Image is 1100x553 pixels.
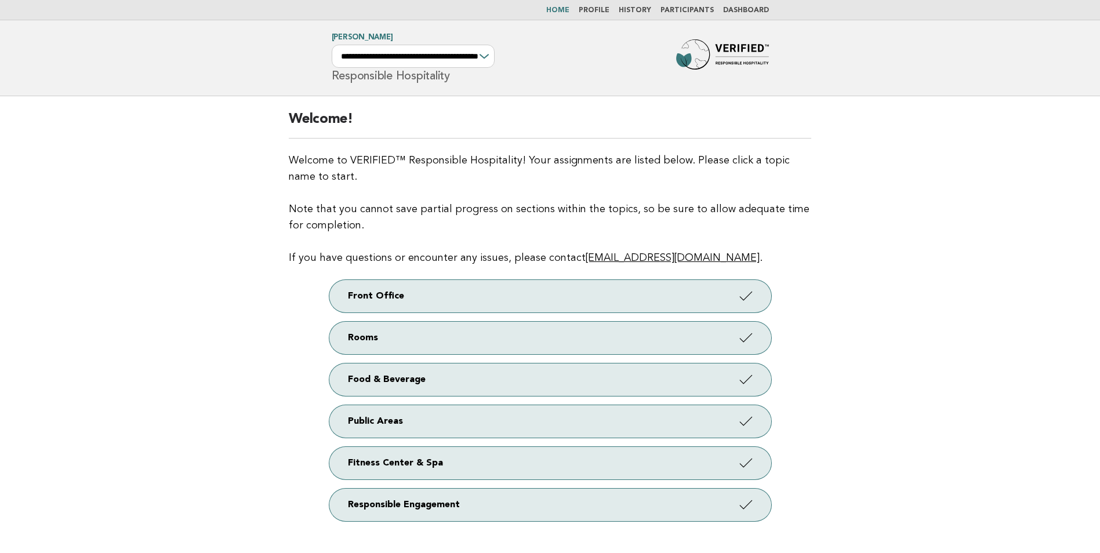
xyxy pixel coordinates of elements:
[329,363,771,396] a: Food & Beverage
[586,253,760,263] a: [EMAIL_ADDRESS][DOMAIN_NAME]
[289,110,811,139] h2: Welcome!
[332,34,393,41] a: [PERSON_NAME]
[579,7,609,14] a: Profile
[329,405,771,438] a: Public Areas
[723,7,769,14] a: Dashboard
[329,489,771,521] a: Responsible Engagement
[546,7,569,14] a: Home
[329,322,771,354] a: Rooms
[289,152,811,266] p: Welcome to VERIFIED™ Responsible Hospitality! Your assignments are listed below. Please click a t...
[329,280,771,312] a: Front Office
[676,39,769,77] img: Forbes Travel Guide
[660,7,714,14] a: Participants
[329,447,771,479] a: Fitness Center & Spa
[619,7,651,14] a: History
[332,34,495,82] h1: Responsible Hospitality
